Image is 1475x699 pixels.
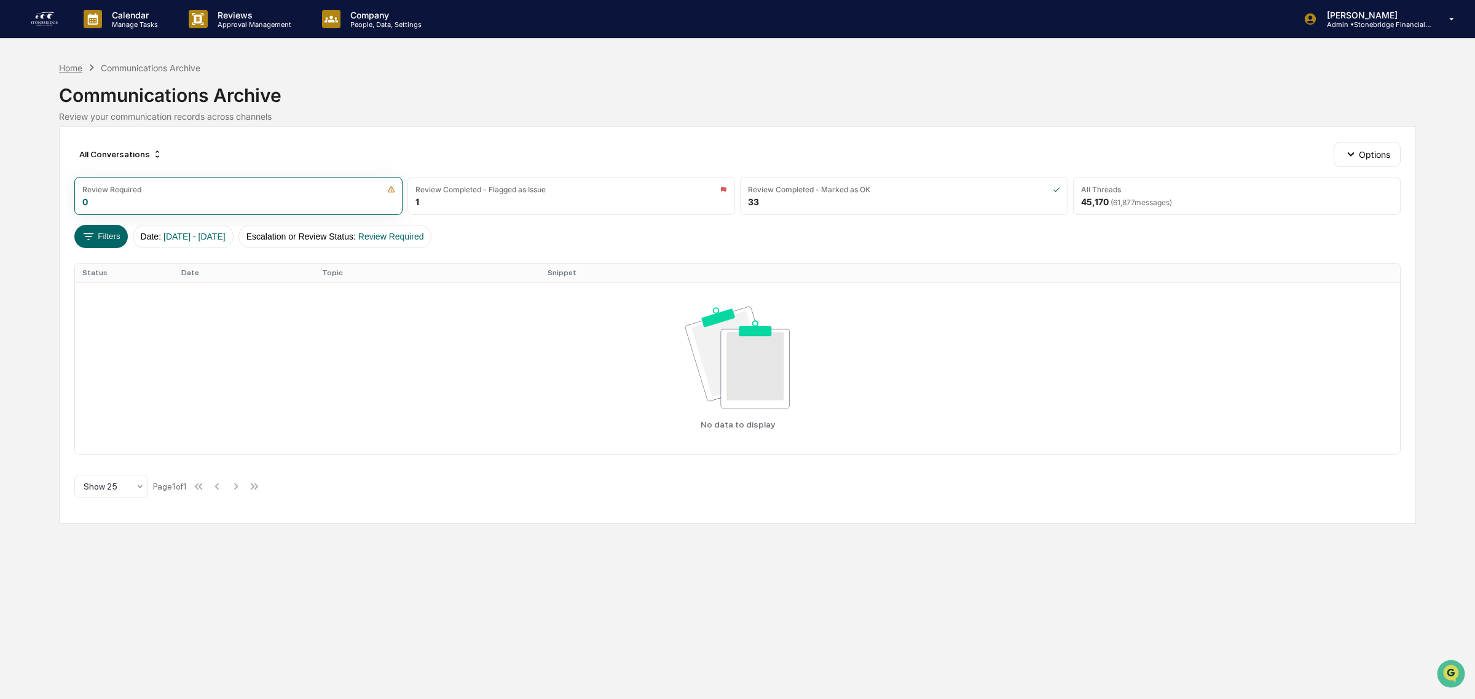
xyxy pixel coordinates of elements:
[208,10,297,20] p: Reviews
[82,197,88,207] div: 0
[1334,142,1401,166] button: Options
[89,156,99,166] div: 🗄️
[133,225,234,248] button: Date:[DATE] - [DATE]
[358,232,424,241] span: Review Required
[122,208,149,217] span: Pylon
[1317,20,1431,29] p: Admin • Stonebridge Financial Group
[87,208,149,217] a: Powered byPylon
[720,185,727,193] img: icon
[163,232,226,241] span: [DATE] - [DATE]
[12,179,22,189] div: 🔎
[748,185,870,194] div: Review Completed - Marked as OK
[1053,185,1060,193] img: icon
[7,173,82,195] a: 🔎Data Lookup
[540,264,1400,282] th: Snippet
[25,178,77,190] span: Data Lookup
[1436,658,1469,692] iframe: Open customer support
[174,264,315,282] th: Date
[29,9,59,29] img: logo
[12,94,34,116] img: 1746055101610-c473b297-6a78-478c-a979-82029cc54cd1
[315,264,540,282] th: Topic
[42,94,202,106] div: Start new chat
[7,150,84,172] a: 🖐️Preclearance
[75,264,174,282] th: Status
[101,155,152,167] span: Attestations
[42,106,155,116] div: We're available if you need us!
[387,185,395,193] img: icon
[59,63,82,73] div: Home
[74,225,128,248] button: Filters
[340,20,428,29] p: People, Data, Settings
[12,26,224,45] p: How can we help?
[340,10,428,20] p: Company
[59,111,1416,122] div: Review your communication records across channels
[84,150,157,172] a: 🗄️Attestations
[1081,197,1172,207] div: 45,170
[415,197,419,207] div: 1
[208,20,297,29] p: Approval Management
[238,225,432,248] button: Escalation or Review Status:Review Required
[1317,10,1431,20] p: [PERSON_NAME]
[415,185,546,194] div: Review Completed - Flagged as Issue
[59,74,1416,106] div: Communications Archive
[82,185,141,194] div: Review Required
[74,144,167,164] div: All Conversations
[101,63,200,73] div: Communications Archive
[685,307,790,408] img: No data available
[25,155,79,167] span: Preclearance
[748,197,759,207] div: 33
[102,20,164,29] p: Manage Tasks
[1111,198,1172,207] span: ( 61,877 messages)
[153,482,187,491] div: Page 1 of 1
[102,10,164,20] p: Calendar
[701,420,775,429] p: No data to display
[209,98,224,112] button: Start new chat
[12,156,22,166] div: 🖐️
[1081,185,1121,194] div: All Threads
